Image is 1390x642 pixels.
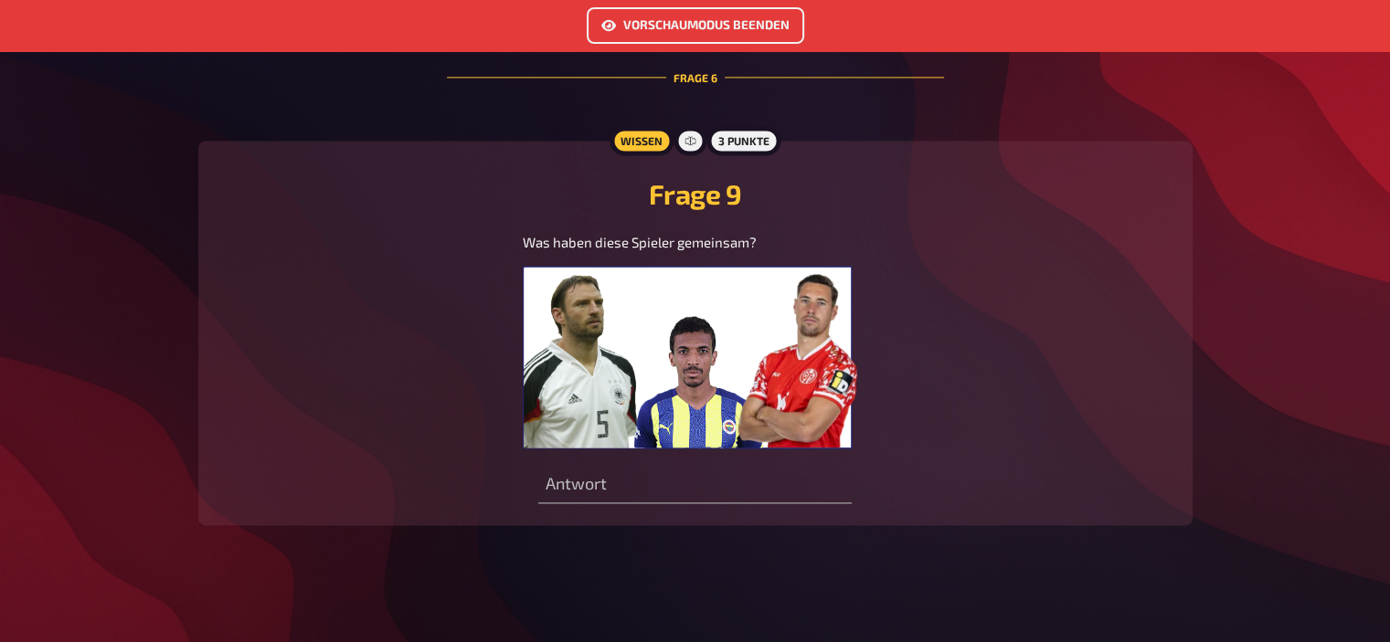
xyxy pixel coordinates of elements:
img: image [523,266,867,448]
h2: Frage 9 [220,177,1171,210]
div: Wissen [610,126,674,155]
span: Was haben diese Spieler gemeinsam? [523,234,757,250]
a: Vorschaumodus beenden [587,7,804,44]
div: Frage 6 [447,26,944,130]
div: 3 Punkte [707,126,780,155]
input: Antwort [538,467,852,503]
